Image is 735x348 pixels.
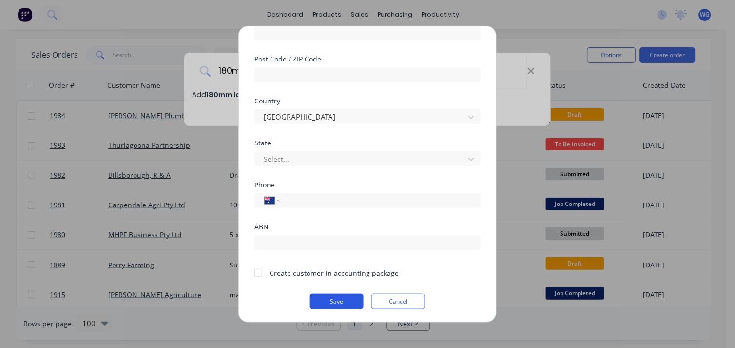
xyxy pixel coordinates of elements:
div: Country [254,97,481,104]
button: Cancel [371,293,425,309]
button: Save [310,293,364,309]
div: Post Code / ZIP Code [254,55,481,62]
div: Create customer in accounting package [270,267,399,278]
div: ABN [254,223,481,230]
div: State [254,139,481,146]
div: Phone [254,181,481,188]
